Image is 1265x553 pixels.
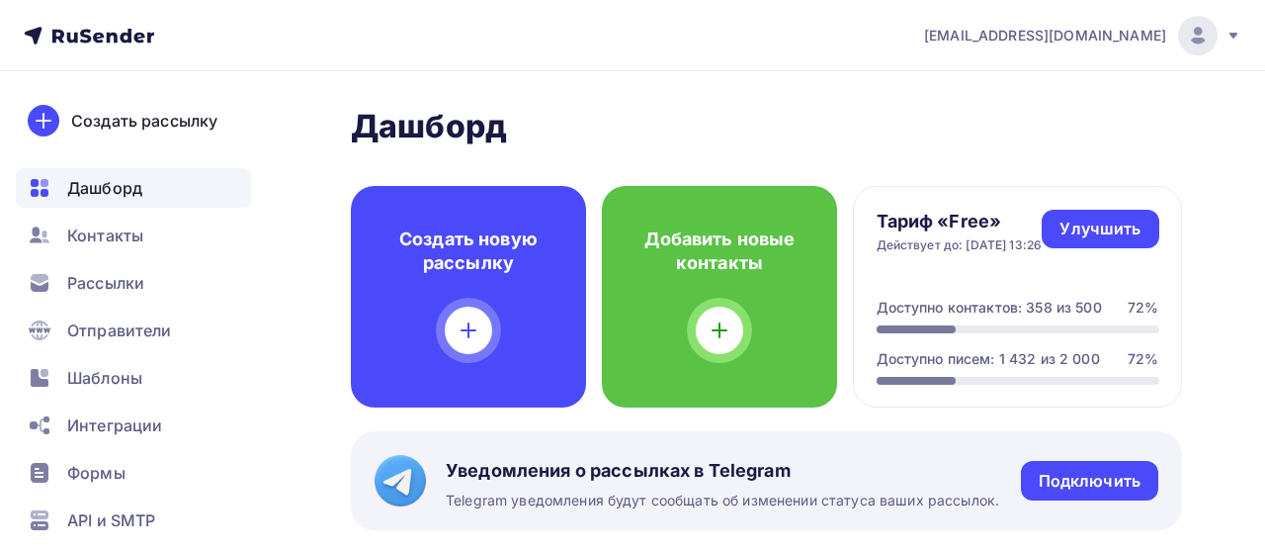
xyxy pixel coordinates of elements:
a: [EMAIL_ADDRESS][DOMAIN_NAME] [924,16,1241,55]
span: Контакты [67,224,143,247]
div: Создать рассылку [71,109,217,133]
div: Улучшить [1059,218,1140,240]
div: 72% [1128,349,1158,369]
span: Формы [67,461,126,485]
span: Отправители [67,319,172,342]
span: Уведомления о рассылках в Telegram [446,459,999,483]
a: Рассылки [16,263,251,303]
span: Шаблоны [67,366,142,390]
span: [EMAIL_ADDRESS][DOMAIN_NAME] [924,26,1166,46]
div: Подключить [1039,470,1140,493]
a: Дашборд [16,168,251,208]
a: Формы [16,453,251,493]
span: Telegram уведомления будут сообщать об изменении статуса ваших рассылок. [446,491,999,510]
h2: Дашборд [351,107,1182,146]
span: Интеграции [67,414,162,437]
span: Рассылки [67,271,144,295]
div: 72% [1128,298,1158,318]
a: Отправители [16,311,251,350]
span: Дашборд [67,176,142,200]
h4: Добавить новые контакты [633,228,805,275]
h4: Тариф «Free» [877,210,1043,233]
h4: Создать новую рассылку [382,228,554,275]
div: Действует до: [DATE] 13:26 [877,237,1043,253]
div: Доступно контактов: 358 из 500 [877,298,1102,318]
a: Шаблоны [16,358,251,398]
a: Контакты [16,216,251,255]
span: API и SMTP [67,508,155,532]
div: Доступно писем: 1 432 из 2 000 [877,349,1100,369]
